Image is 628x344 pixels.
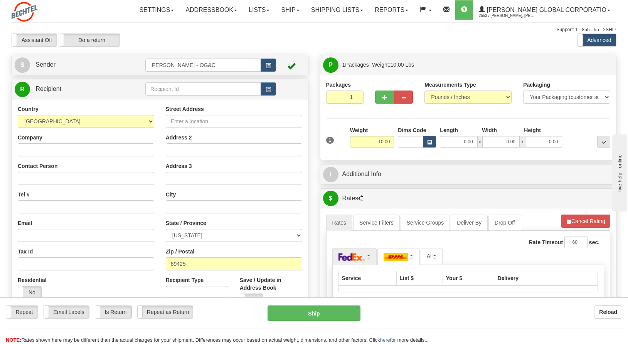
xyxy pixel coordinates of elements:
[166,276,204,284] label: Recipient Type
[398,126,426,134] label: Dims Code
[44,306,89,318] label: Email Labels
[353,215,400,231] a: Service Filters
[6,7,71,12] div: live help - online
[166,191,176,198] label: City
[18,134,42,141] label: Company
[323,57,338,73] span: P
[166,248,195,255] label: Zip / Postal
[15,81,131,97] a: R Recipient
[326,81,351,89] label: Packages
[18,276,47,284] label: Residential
[326,137,334,144] span: 1
[59,34,120,46] label: Do a return
[589,238,599,246] label: sec.
[610,133,627,211] iframe: chat widget
[15,82,30,97] span: R
[305,0,369,20] a: Shipping lists
[166,115,302,128] input: Enter a location
[323,167,338,182] span: I
[18,191,30,198] label: Tel #
[479,12,537,20] span: 2553 / [PERSON_NAME], [PERSON_NAME]
[15,57,30,73] span: S
[396,271,443,285] th: List $
[326,215,353,231] a: Rates
[338,271,396,285] th: Service
[358,195,364,201] img: Progress.gif
[323,191,614,206] a: $Rates
[166,134,192,141] label: Address 2
[35,86,61,92] span: Recipient
[406,62,414,68] span: Lbs
[95,306,131,318] label: Is Return
[350,126,368,134] label: Weight
[410,255,414,259] img: tiny_red.gif
[372,62,414,68] span: Weight:
[12,2,37,22] img: logo2553.jpg
[323,166,614,182] a: IAdditional Info
[391,62,404,68] span: 10.00
[477,136,483,148] span: x
[440,126,458,134] label: Length
[138,306,193,318] label: Repeat as Return
[12,27,616,33] div: Support: 1 - 855 - 55 - 2SHIP
[561,215,610,228] button: Cancel Rating
[145,82,261,96] input: Recipient Id
[166,105,204,113] label: Street Address
[133,0,180,20] a: Settings
[443,271,494,285] th: Your $
[578,34,616,46] label: Advanced
[494,271,556,285] th: Delivery
[433,255,436,259] img: tiny_red.gif
[323,57,614,73] a: P 1Packages -Weight:10.00 Lbs
[369,0,414,20] a: Reports
[18,286,41,299] label: No
[529,238,563,246] label: Rate Timeout
[6,337,21,343] span: NOTE:
[523,81,550,89] label: Packaging
[524,126,541,134] label: Height
[599,309,617,315] b: Reload
[488,215,521,231] a: Drop Off
[384,253,408,261] img: DHL
[380,337,390,343] a: here
[240,276,302,292] label: Save / Update in Address Book
[323,191,338,206] span: $
[12,34,57,46] label: Assistant Off
[342,62,345,68] span: 1
[6,306,38,318] label: Repeat
[180,0,243,20] a: Addressbook
[18,105,39,113] label: Country
[367,255,370,259] img: tiny_red.gif
[482,126,497,134] label: Width
[421,248,443,264] a: All
[243,0,275,20] a: Lists
[338,253,365,261] img: FedEx Express®
[18,162,57,170] label: Contact Person
[15,57,145,73] a: S Sender
[275,0,305,20] a: Ship
[18,219,32,227] label: Email
[473,0,616,20] a: [PERSON_NAME] Global Corporatio 2553 / [PERSON_NAME], [PERSON_NAME]
[35,61,56,68] span: Sender
[166,162,192,170] label: Address 3
[485,7,606,13] span: [PERSON_NAME] Global Corporatio
[401,215,450,231] a: Service Groups
[145,59,261,72] input: Sender Id
[268,305,360,321] button: Ship
[240,294,263,306] label: No
[166,219,206,227] label: State / Province
[342,57,414,72] span: Packages -
[451,215,488,231] a: Deliver By
[18,248,33,255] label: Tax Id
[597,136,610,148] div: ...
[594,305,622,319] button: Reload
[424,81,476,89] label: Measurements Type
[520,136,525,148] span: x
